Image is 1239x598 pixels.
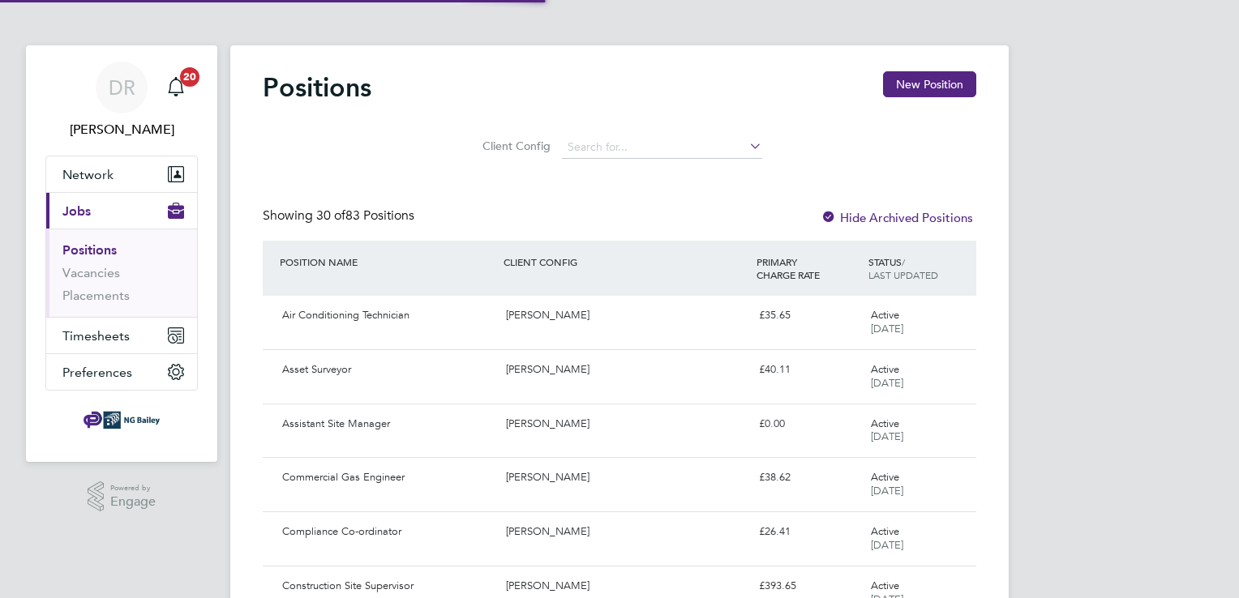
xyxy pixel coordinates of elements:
[821,210,973,225] label: Hide Archived Positions
[45,62,198,139] a: DR[PERSON_NAME]
[263,71,371,104] h2: Positions
[499,464,752,491] div: [PERSON_NAME]
[871,484,903,498] span: [DATE]
[871,376,903,390] span: [DATE]
[871,416,899,430] span: Active
[871,308,899,322] span: Active
[46,318,197,353] button: Timesheets
[26,45,217,462] nav: Main navigation
[868,268,938,281] span: LAST UPDATED
[276,411,499,438] div: Assistant Site Manager
[499,357,752,383] div: [PERSON_NAME]
[276,302,499,329] div: Air Conditioning Technician
[62,203,91,219] span: Jobs
[110,495,156,509] span: Engage
[263,207,418,224] div: Showing
[499,302,752,329] div: [PERSON_NAME]
[276,519,499,545] div: Compliance Co-ordinator
[499,411,752,438] div: [PERSON_NAME]
[864,247,976,289] div: STATUS
[84,407,160,433] img: ngbailey-logo-retina.png
[478,139,551,153] label: Client Config
[871,524,899,538] span: Active
[562,136,762,159] input: Search for...
[110,481,156,495] span: Powered by
[871,362,899,376] span: Active
[62,265,120,280] a: Vacancies
[45,407,198,433] a: Go to home page
[499,519,752,545] div: [PERSON_NAME]
[180,67,199,87] span: 20
[88,481,156,512] a: Powered byEngage
[62,288,130,303] a: Placements
[160,62,192,113] a: 20
[46,193,197,229] button: Jobs
[883,71,976,97] button: New Position
[752,357,864,383] div: £40.11
[276,357,499,383] div: Asset Surveyor
[62,167,114,182] span: Network
[752,411,864,438] div: £0.00
[109,77,135,98] span: DR
[62,365,132,380] span: Preferences
[752,302,864,329] div: £35.65
[752,519,864,545] div: £26.41
[752,247,864,289] div: PRIMARY CHARGE RATE
[276,247,499,276] div: POSITION NAME
[871,322,903,335] span: [DATE]
[45,120,198,139] span: Darren Rochester
[499,247,752,276] div: CLIENT CONFIG
[276,464,499,491] div: Commercial Gas Engineer
[316,207,414,224] span: 83 Positions
[316,207,345,224] span: 30 of
[871,579,899,592] span: Active
[46,156,197,192] button: Network
[46,229,197,317] div: Jobs
[871,538,903,552] span: [DATE]
[62,242,117,258] a: Positions
[62,328,130,344] span: Timesheets
[871,429,903,443] span: [DATE]
[871,470,899,484] span: Active
[902,255,905,268] span: /
[752,464,864,491] div: £38.62
[46,354,197,390] button: Preferences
